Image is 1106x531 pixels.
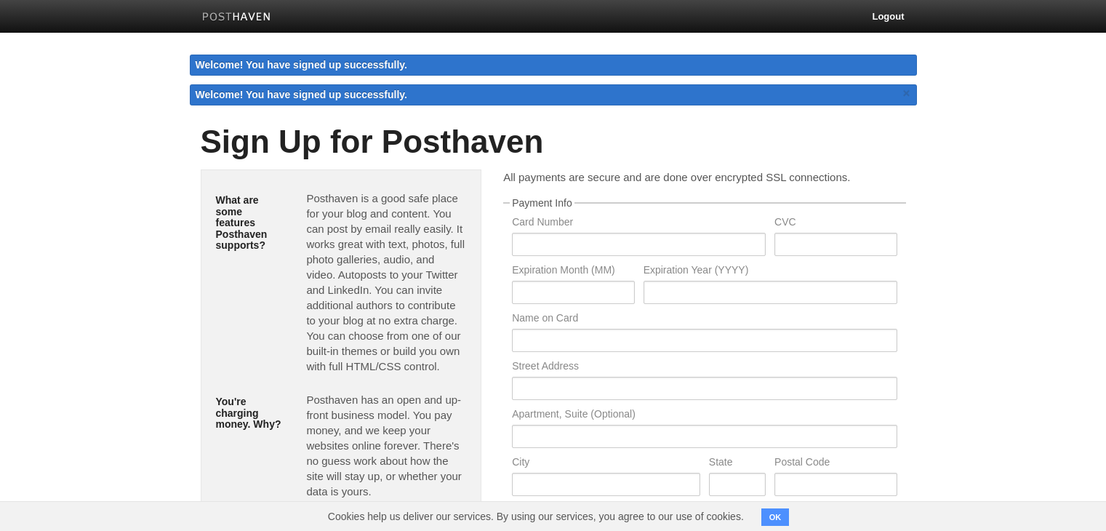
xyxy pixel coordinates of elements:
[216,396,285,430] h5: You're charging money. Why?
[900,84,913,103] a: ×
[512,265,634,279] label: Expiration Month (MM)
[201,124,906,159] h1: Sign Up for Posthaven
[512,361,897,375] label: Street Address
[202,12,271,23] img: Posthaven-bar
[503,169,905,185] p: All payments are secure and are done over encrypted SSL connections.
[774,217,897,231] label: CVC
[196,89,408,100] span: Welcome! You have signed up successfully.
[512,457,700,471] label: City
[512,409,897,423] label: Apartment, Suite (Optional)
[313,502,758,531] span: Cookies help us deliver our services. By using our services, you agree to our use of cookies.
[216,195,285,251] h5: What are some features Posthaven supports?
[306,392,466,499] p: Posthaven has an open and up-front business model. You pay money, and we keep your websites onlin...
[190,55,917,76] div: Welcome! You have signed up successfully.
[512,313,897,327] label: Name on Card
[761,508,790,526] button: OK
[644,265,897,279] label: Expiration Year (YYYY)
[512,217,766,231] label: Card Number
[774,457,897,471] label: Postal Code
[306,191,466,374] p: Posthaven is a good safe place for your blog and content. You can post by email really easily. It...
[709,457,766,471] label: State
[510,198,574,208] legend: Payment Info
